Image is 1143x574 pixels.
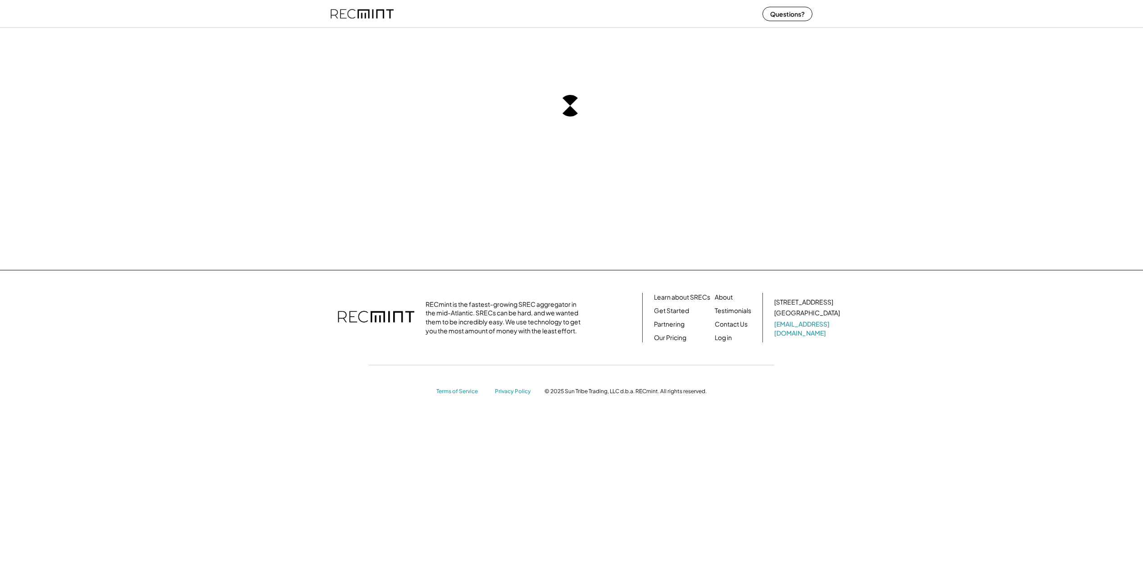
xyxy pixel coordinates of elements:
img: recmint-logotype%403x.png [338,302,414,333]
div: RECmint is the fastest-growing SREC aggregator in the mid-Atlantic. SRECs can be hard, and we wan... [426,300,585,335]
a: Our Pricing [654,333,686,342]
button: Questions? [762,7,812,21]
a: Log in [715,333,732,342]
a: About [715,293,733,302]
div: [GEOGRAPHIC_DATA] [774,309,840,318]
div: © 2025 Sun Tribe Trading, LLC d.b.a. RECmint. All rights reserved. [544,388,707,395]
a: Terms of Service [436,388,486,395]
a: Learn about SRECs [654,293,710,302]
a: [EMAIL_ADDRESS][DOMAIN_NAME] [774,320,842,337]
a: Get Started [654,306,689,315]
img: recmint-logotype%403x%20%281%29.jpeg [331,2,394,26]
a: Privacy Policy [495,388,535,395]
a: Partnering [654,320,685,329]
a: Testimonials [715,306,751,315]
a: Contact Us [715,320,748,329]
div: [STREET_ADDRESS] [774,298,833,307]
